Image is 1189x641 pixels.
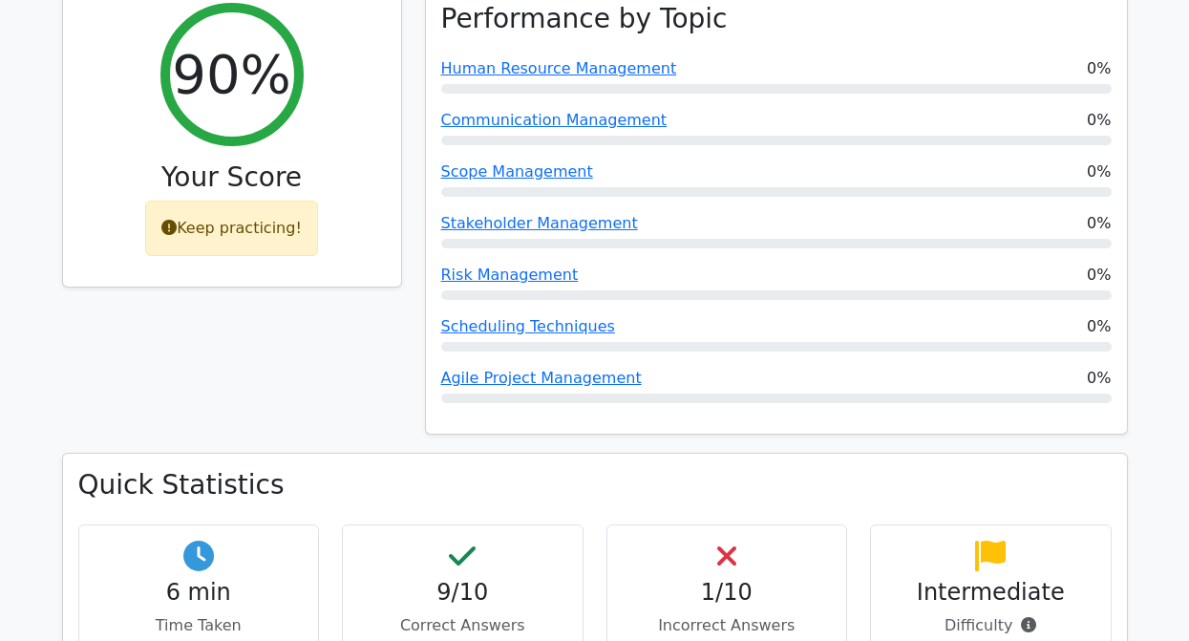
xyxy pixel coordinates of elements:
[1087,315,1111,338] span: 0%
[1087,367,1111,390] span: 0%
[441,266,579,284] a: Risk Management
[886,579,1095,607] h4: Intermediate
[441,3,728,35] h3: Performance by Topic
[1087,212,1111,235] span: 0%
[95,579,304,607] h4: 6 min
[886,614,1095,637] p: Difficulty
[1087,109,1111,132] span: 0%
[623,614,832,637] p: Incorrect Answers
[95,614,304,637] p: Time Taken
[441,369,642,387] a: Agile Project Management
[441,214,638,232] a: Stakeholder Management
[1087,57,1111,80] span: 0%
[145,201,318,256] div: Keep practicing!
[78,161,386,194] h3: Your Score
[78,469,1112,502] h3: Quick Statistics
[441,317,615,335] a: Scheduling Techniques
[441,162,593,181] a: Scope Management
[1087,264,1111,287] span: 0%
[623,579,832,607] h4: 1/10
[441,59,677,77] a: Human Resource Management
[358,579,567,607] h4: 9/10
[172,42,290,106] h2: 90%
[1087,160,1111,183] span: 0%
[441,111,668,129] a: Communication Management
[358,614,567,637] p: Correct Answers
